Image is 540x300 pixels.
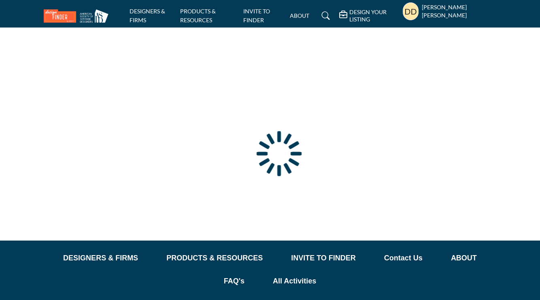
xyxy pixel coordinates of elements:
[44,9,113,23] img: Site Logo
[291,253,356,264] a: INVITE TO FINDER
[422,3,497,19] h5: [PERSON_NAME] [PERSON_NAME]
[451,253,477,264] a: ABOUT
[180,8,216,23] a: PRODUCTS & RESOURCES
[166,253,263,264] a: PRODUCTS & RESOURCES
[243,8,270,23] a: INVITE TO FINDER
[403,2,419,20] button: Show hide supplier dropdown
[224,276,244,287] a: FAQ's
[130,8,165,23] a: DESIGNERS & FIRMS
[339,8,399,23] div: DESIGN YOUR LISTING
[384,253,423,264] a: Contact Us
[63,253,138,264] a: DESIGNERS & FIRMS
[290,12,309,19] a: ABOUT
[349,8,399,23] h5: DESIGN YOUR LISTING
[314,9,335,22] a: Search
[273,276,316,287] a: All Activities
